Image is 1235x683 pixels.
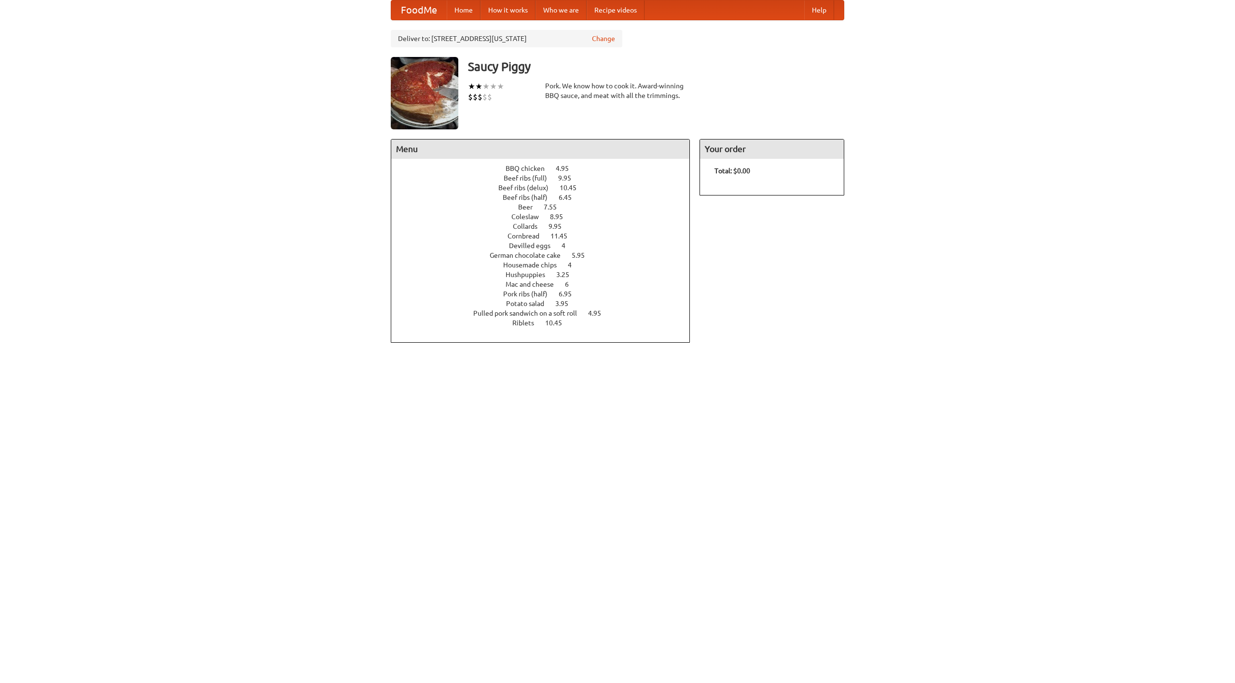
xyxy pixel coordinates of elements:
span: Beef ribs (delux) [498,184,558,192]
span: BBQ chicken [506,165,554,172]
a: Recipe videos [587,0,645,20]
span: 4 [562,242,575,250]
span: 9.95 [549,223,571,230]
a: Coleslaw 8.95 [511,213,581,221]
a: Help [804,0,834,20]
span: 8.95 [550,213,573,221]
span: Riblets [512,319,544,327]
a: How it works [480,0,535,20]
a: Change [592,34,615,43]
a: BBQ chicken 4.95 [506,165,587,172]
span: 6.45 [559,194,581,201]
a: Beer 7.55 [518,203,575,211]
span: Coleslaw [511,213,549,221]
span: 3.95 [555,300,578,307]
span: 4 [568,261,581,269]
a: Housemade chips 4 [503,261,590,269]
span: 4.95 [556,165,578,172]
a: FoodMe [391,0,447,20]
span: 6.95 [559,290,581,298]
div: Deliver to: [STREET_ADDRESS][US_STATE] [391,30,622,47]
a: Home [447,0,480,20]
a: Beef ribs (delux) 10.45 [498,184,594,192]
a: Pork ribs (half) 6.95 [503,290,590,298]
span: 6 [565,280,578,288]
li: $ [473,92,478,102]
div: Pork. We know how to cook it. Award-winning BBQ sauce, and meat with all the trimmings. [545,81,690,100]
h4: Menu [391,139,689,159]
a: Beef ribs (half) 6.45 [503,194,590,201]
span: 3.25 [556,271,579,279]
li: ★ [490,81,497,92]
span: Collards [513,223,547,230]
span: 7.55 [544,203,566,211]
img: angular.jpg [391,57,458,129]
span: 9.95 [558,174,581,182]
a: Collards 9.95 [513,223,579,230]
li: $ [482,92,487,102]
li: $ [487,92,492,102]
a: Potato salad 3.95 [506,300,586,307]
a: Pulled pork sandwich on a soft roll 4.95 [473,309,619,317]
li: ★ [468,81,475,92]
li: $ [468,92,473,102]
li: ★ [482,81,490,92]
a: Riblets 10.45 [512,319,580,327]
span: 10.45 [545,319,572,327]
a: German chocolate cake 5.95 [490,251,603,259]
span: Pork ribs (half) [503,290,557,298]
span: Beef ribs (half) [503,194,557,201]
span: 4.95 [588,309,611,317]
a: Beef ribs (full) 9.95 [504,174,589,182]
a: Hushpuppies 3.25 [506,271,587,279]
a: Devilled eggs 4 [509,242,583,250]
span: German chocolate cake [490,251,570,259]
span: Cornbread [508,232,549,240]
span: 11.45 [550,232,577,240]
span: Beef ribs (full) [504,174,557,182]
b: Total: $0.00 [714,167,750,175]
span: Mac and cheese [506,280,563,288]
span: 10.45 [560,184,586,192]
span: Pulled pork sandwich on a soft roll [473,309,587,317]
h4: Your order [700,139,844,159]
span: Hushpuppies [506,271,555,279]
li: ★ [475,81,482,92]
span: Housemade chips [503,261,566,269]
li: $ [478,92,482,102]
span: Potato salad [506,300,554,307]
li: ★ [497,81,504,92]
a: Cornbread 11.45 [508,232,585,240]
span: Devilled eggs [509,242,560,250]
h3: Saucy Piggy [468,57,844,76]
span: Beer [518,203,542,211]
span: 5.95 [572,251,594,259]
a: Who we are [535,0,587,20]
a: Mac and cheese 6 [506,280,587,288]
